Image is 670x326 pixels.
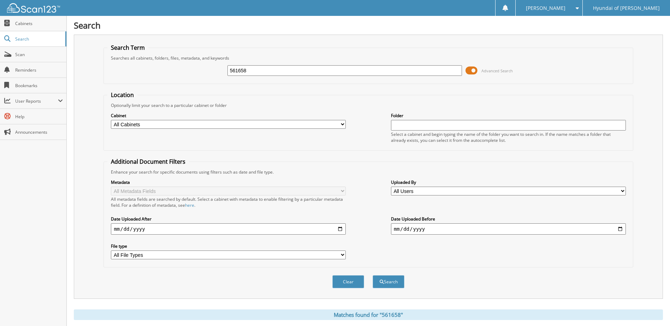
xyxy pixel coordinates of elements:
span: Hyundai of [PERSON_NAME] [593,6,660,10]
span: Advanced Search [481,68,513,73]
span: Scan [15,52,63,58]
h1: Search [74,19,663,31]
div: Searches all cabinets, folders, files, metadata, and keywords [107,55,629,61]
div: Optionally limit your search to a particular cabinet or folder [107,102,629,108]
span: Reminders [15,67,63,73]
span: Search [15,36,62,42]
span: Announcements [15,129,63,135]
span: Cabinets [15,20,63,26]
label: Uploaded By [391,179,626,185]
button: Search [373,275,404,288]
img: scan123-logo-white.svg [7,3,60,13]
legend: Location [107,91,137,99]
input: end [391,223,626,235]
label: Date Uploaded After [111,216,346,222]
button: Clear [332,275,364,288]
a: here [185,202,194,208]
span: [PERSON_NAME] [526,6,565,10]
label: Cabinet [111,113,346,119]
label: Date Uploaded Before [391,216,626,222]
span: Bookmarks [15,83,63,89]
label: Metadata [111,179,346,185]
div: Matches found for "561658" [74,309,663,320]
span: User Reports [15,98,58,104]
div: All metadata fields are searched by default. Select a cabinet with metadata to enable filtering b... [111,196,346,208]
div: Select a cabinet and begin typing the name of the folder you want to search in. If the name match... [391,131,626,143]
legend: Additional Document Filters [107,158,189,165]
input: start [111,223,346,235]
span: Help [15,114,63,120]
label: File type [111,243,346,249]
div: Enhance your search for specific documents using filters such as date and file type. [107,169,629,175]
label: Folder [391,113,626,119]
legend: Search Term [107,44,148,52]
